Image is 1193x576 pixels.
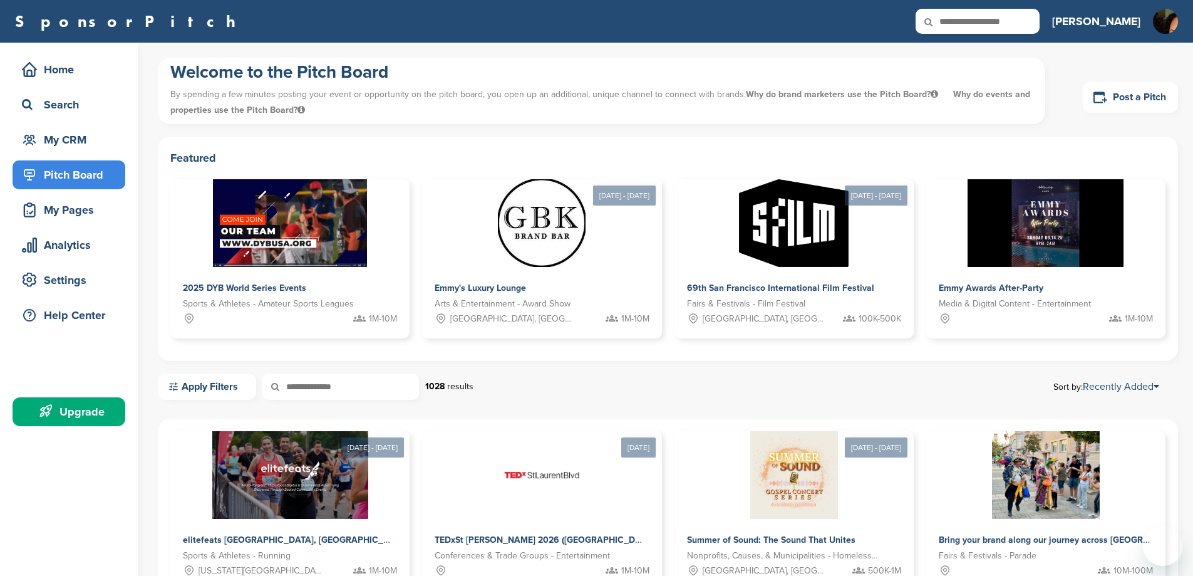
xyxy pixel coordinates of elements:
div: [DATE] - [DATE] [593,186,656,206]
a: [DATE] - [DATE] Sponsorpitch & 69th San Francisco International Film Festival Fairs & Festivals -... [674,159,914,338]
img: Sponsorpitch & [750,431,838,519]
div: [DATE] - [DATE] [845,186,907,206]
a: [PERSON_NAME] [1052,8,1140,35]
div: Search [19,93,125,116]
div: Pitch Board [19,164,125,186]
a: [DATE] - [DATE] Sponsorpitch & Emmy's Luxury Lounge Arts & Entertainment - Award Show [GEOGRAPHIC... [422,159,661,338]
a: Settings [13,266,125,295]
a: My CRM [13,125,125,154]
a: Sponsorpitch & 2025 DYB World Series Events Sports & Athletes - Amateur Sports Leagues 1M-10M [170,179,410,338]
span: [GEOGRAPHIC_DATA], [GEOGRAPHIC_DATA] [703,312,826,326]
div: [DATE] - [DATE] [845,437,907,458]
span: Arts & Entertainment - Award Show [435,297,571,311]
div: My CRM [19,128,125,151]
a: Analytics [13,231,125,259]
a: Recently Added [1083,380,1159,393]
span: Emmy's Luxury Lounge [435,283,526,293]
div: Analytics [19,234,125,256]
span: Conferences & Trade Groups - Entertainment [435,549,610,563]
h3: [PERSON_NAME] [1052,13,1140,30]
strong: 1028 [425,381,445,392]
span: results [447,381,473,392]
span: 1M-10M [621,312,649,326]
span: 100K-500K [859,312,901,326]
span: Why do brand marketers use the Pitch Board? [746,89,941,100]
span: 1M-10M [1125,312,1153,326]
span: Summer of Sound: The Sound That Unites [687,535,855,545]
img: Sponsorpitch & [212,431,368,519]
div: My Pages [19,199,125,221]
p: By spending a few minutes posting your event or opportunity on the pitch board, you open up an ad... [170,83,1033,121]
a: Upgrade [13,397,125,426]
img: Sponsorpitch & [992,431,1100,519]
div: [DATE] [621,437,656,458]
img: Sponsorpitch & [968,179,1123,267]
span: Fairs & Festivals - Film Festival [687,297,805,311]
div: Settings [19,269,125,291]
div: Home [19,58,125,81]
a: Home [13,55,125,84]
span: 1M-10M [369,312,397,326]
div: Help Center [19,304,125,327]
img: Sponsorpitch & [498,431,586,519]
a: Pitch Board [13,160,125,189]
div: [DATE] - [DATE] [341,437,404,458]
img: Sponsorpitch & [498,179,586,267]
span: elitefeats [GEOGRAPHIC_DATA], [GEOGRAPHIC_DATA] and Northeast Events [183,535,498,545]
a: Apply Filters [158,374,256,400]
img: Sponsorpitch & [739,179,849,267]
span: [GEOGRAPHIC_DATA], [GEOGRAPHIC_DATA] [450,312,574,326]
span: Sports & Athletes - Running [183,549,291,563]
span: Fairs & Festivals - Parade [939,549,1036,563]
h2: Featured [170,149,1165,167]
span: Sort by: [1053,382,1159,392]
span: 69th San Francisco International Film Festival [687,283,874,293]
span: Nonprofits, Causes, & Municipalities - Homelessness [687,549,882,563]
a: Help Center [13,301,125,330]
iframe: Button to launch messaging window [1143,526,1183,566]
span: TEDxSt [PERSON_NAME] 2026 ([GEOGRAPHIC_DATA], [GEOGRAPHIC_DATA]) – Let’s Create Something Inspiring [435,535,894,545]
span: Media & Digital Content - Entertainment [939,297,1091,311]
h1: Welcome to the Pitch Board [170,61,1033,83]
img: Sponsorpitch & [213,179,368,267]
a: Search [13,90,125,119]
a: Post a Pitch [1083,82,1178,113]
a: Sponsorpitch & Emmy Awards After-Party Media & Digital Content - Entertainment 1M-10M [926,179,1165,338]
a: SponsorPitch [15,13,244,29]
span: Sports & Athletes - Amateur Sports Leagues [183,297,354,311]
div: Upgrade [19,401,125,423]
span: Emmy Awards After-Party [939,283,1043,293]
span: 2025 DYB World Series Events [183,283,306,293]
a: My Pages [13,196,125,224]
